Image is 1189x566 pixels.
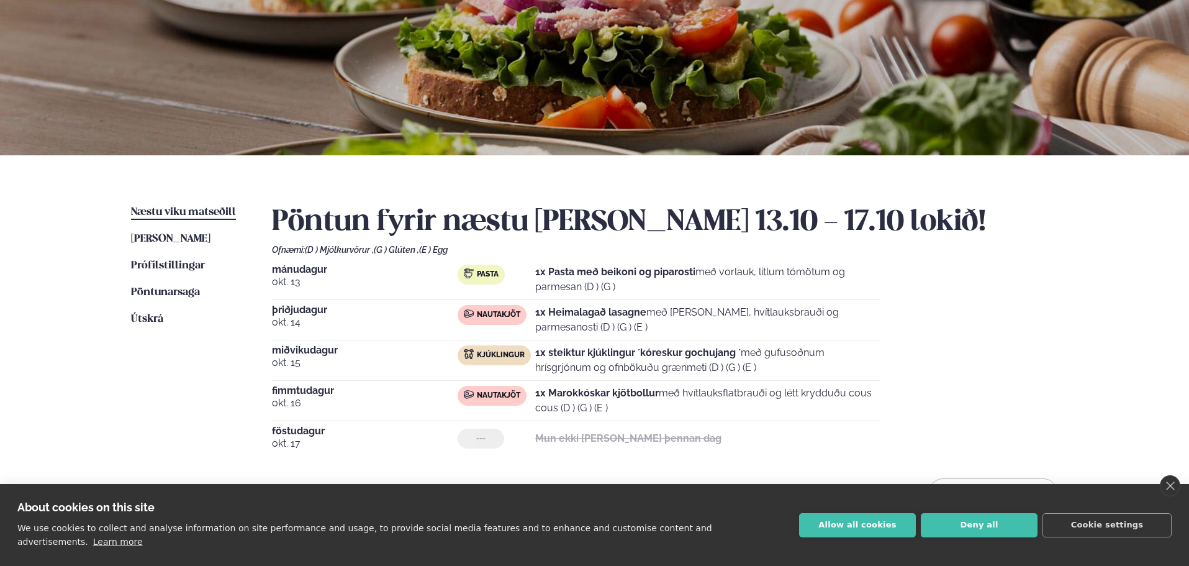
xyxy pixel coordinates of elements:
[17,523,712,547] p: We use cookies to collect and analyse information on site performance and usage, to provide socia...
[535,345,880,375] p: með gufusoðnum hrísgrjónum og ofnbökuðu grænmeti (D ) (G ) (E )
[535,305,880,335] p: með [PERSON_NAME], hvítlauksbrauði og parmesanosti (D ) (G ) (E )
[477,391,520,401] span: Nautakjöt
[131,287,200,298] span: Pöntunarsaga
[131,258,205,273] a: Prófílstillingar
[535,386,880,416] p: með hvítlauksflatbrauði og létt krydduðu cous cous (D ) (G ) (E )
[535,265,880,294] p: með vorlauk, litlum tómötum og parmesan (D ) (G )
[131,207,236,217] span: Næstu viku matseðill
[476,434,486,444] span: ---
[272,205,1058,240] h2: Pöntun fyrir næstu [PERSON_NAME] 13.10 - 17.10 lokið!
[1160,475,1180,496] a: close
[464,268,474,278] img: pasta.svg
[131,234,210,244] span: [PERSON_NAME]
[131,285,200,300] a: Pöntunarsaga
[17,501,155,514] strong: About cookies on this site
[464,309,474,319] img: beef.svg
[272,305,458,315] span: þriðjudagur
[131,232,210,247] a: [PERSON_NAME]
[131,205,236,220] a: Næstu viku matseðill
[272,265,458,275] span: mánudagur
[535,266,695,278] strong: 1x Pasta með beikoni og piparosti
[93,537,143,547] a: Learn more
[272,386,458,396] span: fimmtudagur
[374,245,419,255] span: (G ) Glúten ,
[464,349,474,359] img: chicken.svg
[464,390,474,399] img: beef.svg
[477,310,520,320] span: Nautakjöt
[272,315,458,330] span: okt. 14
[419,245,448,255] span: (E ) Egg
[477,270,499,280] span: Pasta
[131,312,163,327] a: Útskrá
[1042,513,1172,537] button: Cookie settings
[535,347,741,358] strong: 1x steiktur kjúklingur ´kóreskur gochujang ´
[305,245,374,255] span: (D ) Mjólkurvörur ,
[535,432,721,444] strong: Mun ekki [PERSON_NAME] þennan dag
[535,306,646,318] strong: 1x Heimalagað lasagne
[272,355,458,370] span: okt. 15
[272,426,458,436] span: föstudagur
[477,350,525,360] span: Kjúklingur
[921,513,1038,537] button: Deny all
[272,275,458,290] span: okt. 13
[131,314,163,324] span: Útskrá
[799,513,916,537] button: Allow all cookies
[272,396,458,411] span: okt. 16
[272,436,458,451] span: okt. 17
[272,345,458,355] span: miðvikudagur
[535,387,659,399] strong: 1x Marokkóskar kjötbollur
[131,260,205,271] span: Prófílstillingar
[928,478,1058,508] button: Breyta Pöntun
[272,245,1058,255] div: Ofnæmi:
